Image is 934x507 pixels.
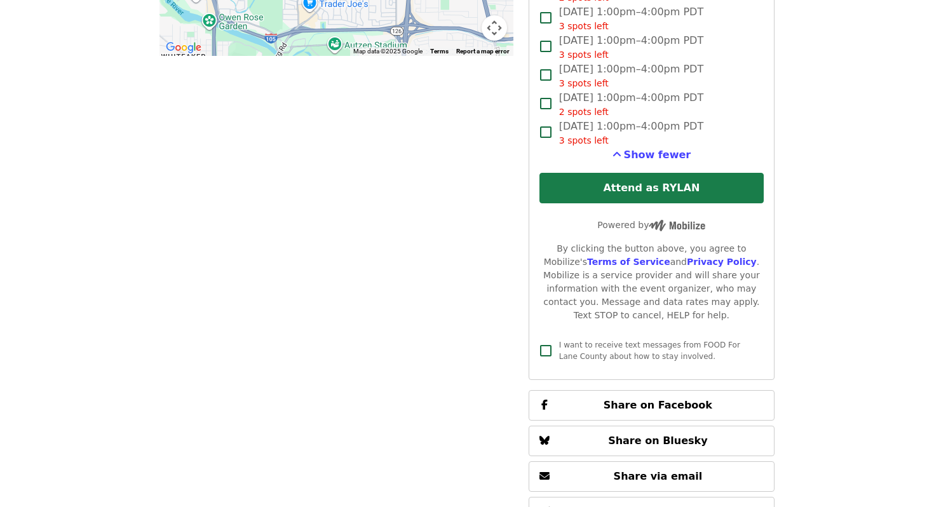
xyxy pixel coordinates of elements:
span: Share on Bluesky [608,435,708,447]
button: Map camera controls [482,15,507,41]
button: Share via email [529,461,775,492]
button: Share on Bluesky [529,426,775,456]
span: Map data ©2025 Google [353,48,423,55]
span: [DATE] 1:00pm–4:00pm PDT [559,119,703,147]
button: See more timeslots [613,147,691,163]
span: Share via email [614,470,703,482]
img: Powered by Mobilize [649,220,705,231]
span: [DATE] 1:00pm–4:00pm PDT [559,33,703,62]
a: Terms (opens in new tab) [430,48,449,55]
span: 3 spots left [559,135,609,145]
a: Terms of Service [587,257,670,267]
a: Open this area in Google Maps (opens a new window) [163,39,205,56]
span: 3 spots left [559,78,609,88]
div: By clicking the button above, you agree to Mobilize's and . Mobilize is a service provider and wi... [539,242,764,322]
span: Share on Facebook [604,399,712,411]
span: 3 spots left [559,50,609,60]
button: Attend as RYLAN [539,173,764,203]
span: Powered by [597,220,705,230]
span: [DATE] 1:00pm–4:00pm PDT [559,90,703,119]
span: [DATE] 1:00pm–4:00pm PDT [559,4,703,33]
span: 2 spots left [559,107,609,117]
span: [DATE] 1:00pm–4:00pm PDT [559,62,703,90]
span: Show fewer [624,149,691,161]
a: Privacy Policy [687,257,757,267]
img: Google [163,39,205,56]
button: Share on Facebook [529,390,775,421]
a: Report a map error [456,48,510,55]
span: I want to receive text messages from FOOD For Lane County about how to stay involved. [559,341,740,361]
span: 3 spots left [559,21,609,31]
